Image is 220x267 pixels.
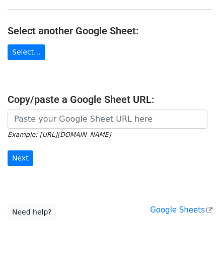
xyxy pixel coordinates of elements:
[150,205,212,215] a: Google Sheets
[8,150,33,166] input: Next
[8,93,212,105] h4: Copy/paste a Google Sheet URL:
[8,204,56,220] a: Need help?
[8,131,111,138] small: Example: [URL][DOMAIN_NAME]
[8,44,45,60] a: Select...
[8,25,212,37] h4: Select another Google Sheet:
[8,110,207,129] input: Paste your Google Sheet URL here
